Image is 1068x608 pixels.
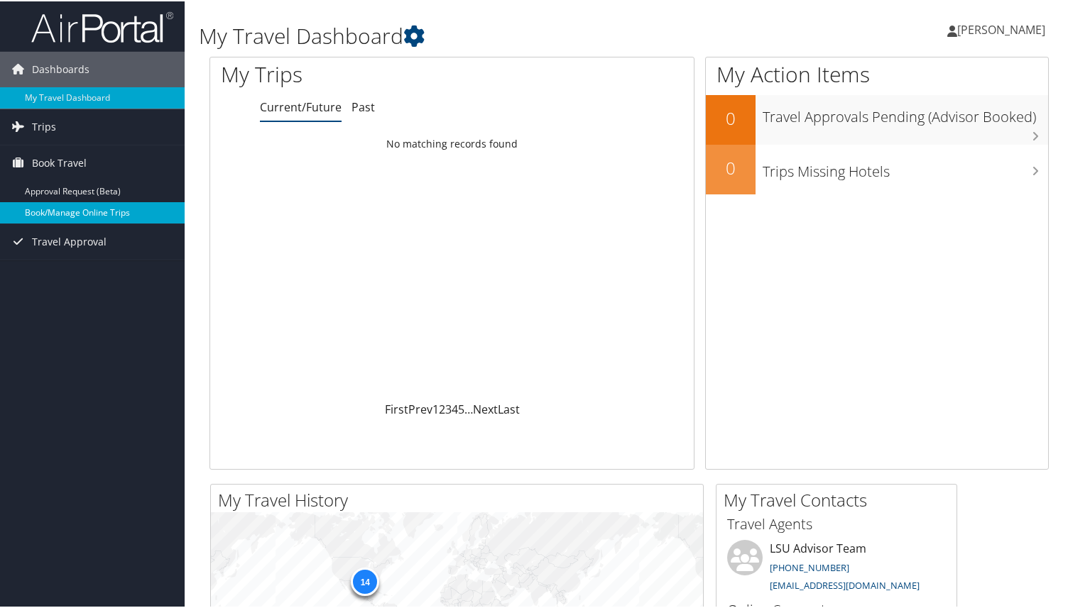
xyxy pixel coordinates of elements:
[385,400,408,416] a: First
[221,58,481,88] h1: My Trips
[439,400,445,416] a: 2
[32,223,107,258] span: Travel Approval
[31,9,173,43] img: airportal-logo.png
[706,105,756,129] h2: 0
[706,94,1048,143] a: 0Travel Approvals Pending (Advisor Booked)
[199,20,773,50] h1: My Travel Dashboard
[218,487,703,511] h2: My Travel History
[706,155,756,179] h2: 0
[32,144,87,179] span: Book Travel
[724,487,957,511] h2: My Travel Contacts
[947,7,1059,50] a: [PERSON_NAME]
[32,50,89,86] span: Dashboards
[464,400,473,416] span: …
[432,400,439,416] a: 1
[770,560,849,573] a: [PHONE_NUMBER]
[498,400,520,416] a: Last
[720,538,953,597] li: LSU Advisor Team
[473,400,498,416] a: Next
[458,400,464,416] a: 5
[770,577,920,590] a: [EMAIL_ADDRESS][DOMAIN_NAME]
[727,513,946,533] h3: Travel Agents
[352,98,375,114] a: Past
[445,400,452,416] a: 3
[32,108,56,143] span: Trips
[210,130,694,155] td: No matching records found
[763,153,1048,180] h3: Trips Missing Hotels
[408,400,432,416] a: Prev
[706,58,1048,88] h1: My Action Items
[452,400,458,416] a: 4
[351,566,379,595] div: 14
[957,21,1045,36] span: [PERSON_NAME]
[706,143,1048,193] a: 0Trips Missing Hotels
[763,99,1048,126] h3: Travel Approvals Pending (Advisor Booked)
[260,98,342,114] a: Current/Future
